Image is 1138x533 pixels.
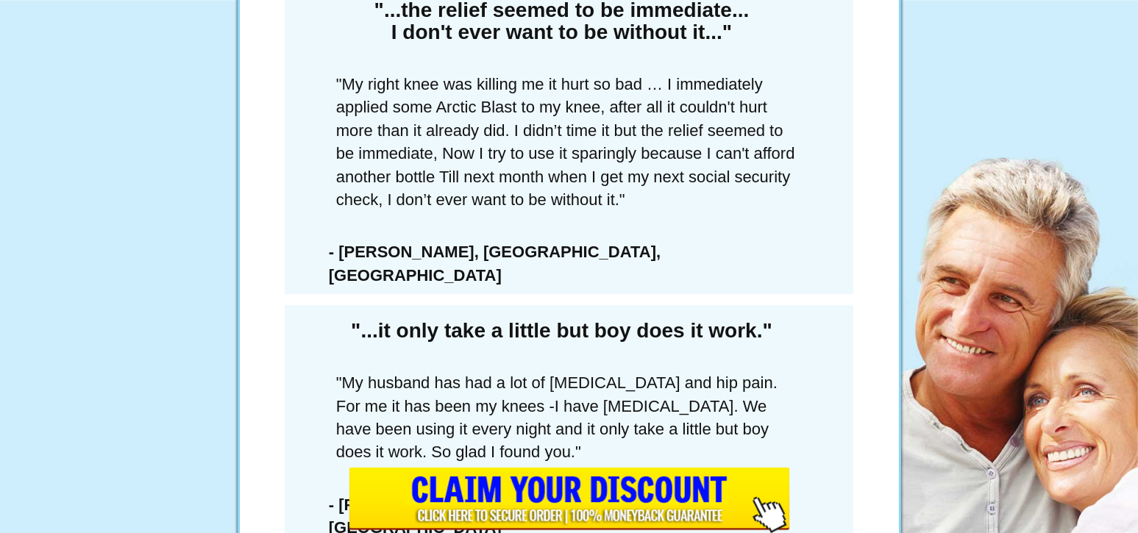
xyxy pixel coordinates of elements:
[329,243,661,284] strong: - [PERSON_NAME], [GEOGRAPHIC_DATA], [GEOGRAPHIC_DATA]
[349,468,790,533] input: Submit
[292,65,847,219] p: "My right knee was killing me it hurt so bad … I immediately applied some Arctic Blast to my knee...
[292,364,847,471] p: "My husband has had a lot of [MEDICAL_DATA] and hip pain. For me it has been my knees -I have [ME...
[351,319,772,342] strong: "...it only take a little but boy does it work."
